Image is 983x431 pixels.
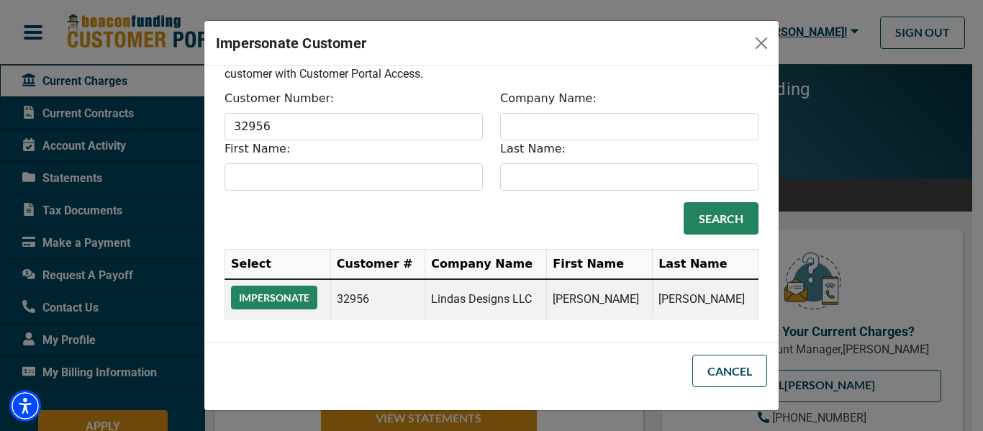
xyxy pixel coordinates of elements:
[750,32,773,55] button: Close
[431,291,540,308] p: Lindas Designs LLC
[9,390,41,422] div: Accessibility Menu
[658,291,752,308] p: [PERSON_NAME]
[231,286,317,309] button: Impersonate
[337,291,419,308] p: 32956
[425,250,547,280] th: Company Name
[500,90,597,107] label: Company Name:
[692,355,767,387] button: Cancel
[225,140,290,158] label: First Name:
[225,250,331,280] th: Select
[225,90,334,107] label: Customer Number:
[330,250,425,280] th: Customer #
[547,250,653,280] th: First Name
[553,291,646,308] p: [PERSON_NAME]
[653,250,758,280] th: Last Name
[500,140,566,158] label: Last Name:
[684,202,758,235] button: Search
[216,32,366,54] h5: Impersonate Customer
